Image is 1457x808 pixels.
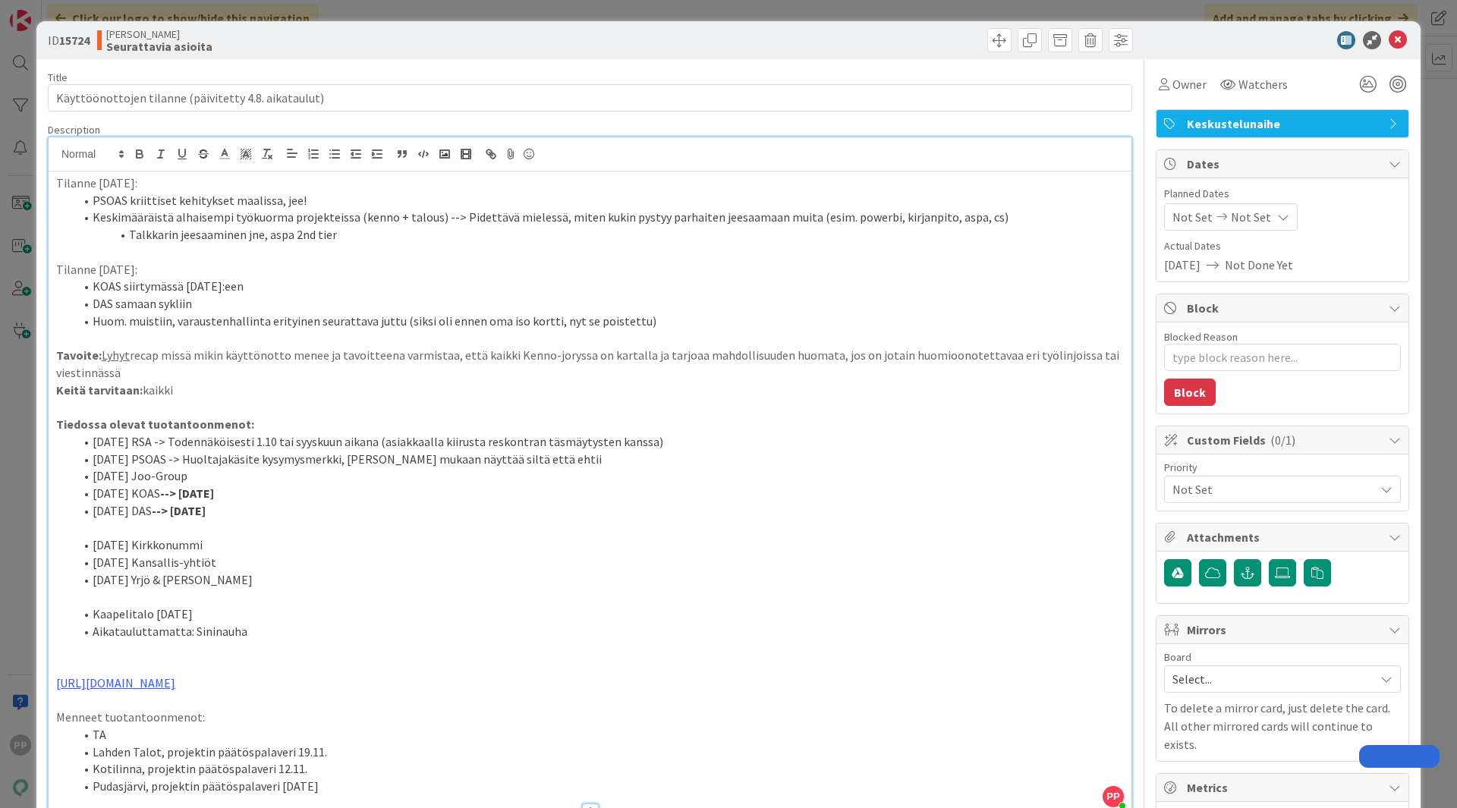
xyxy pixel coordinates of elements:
li: [DATE] Yrjö & [PERSON_NAME] [74,571,1124,589]
strong: Keitä tarvitaan: [56,382,143,398]
span: [PERSON_NAME] [106,28,212,40]
li: Keskimääräistä alhaisempi työkuorma projekteissa (kenno + talous) --> Pidettävä mielessä, miten k... [74,209,1124,226]
span: Metrics [1187,778,1381,797]
li: [DATE] KOAS [74,485,1124,502]
span: Attachments [1187,528,1381,546]
p: kaikki [56,382,1124,399]
span: Mirrors [1187,621,1381,639]
strong: Tavoite: [56,347,102,363]
span: Dates [1187,155,1381,173]
b: Seurattavia asioita [106,40,212,52]
p: Tilanne [DATE]: [56,261,1124,278]
span: Not Done Yet [1225,256,1293,274]
span: Description [48,123,100,137]
u: Lyhyt [102,347,130,363]
li: [DATE] PSOAS -> Huoltajakäsite kysymysmerkki, [PERSON_NAME] mukaan näyttää siltä että ehtii [74,451,1124,468]
strong: Tiedossa olevat tuotantoonmenot: [56,417,254,432]
strong: --> [DATE] [152,503,206,518]
li: TA [74,726,1124,744]
li: [DATE] Kansallis-yhtiöt [74,554,1124,571]
label: Blocked Reason [1164,330,1238,344]
span: [DATE] [1164,256,1201,274]
div: Priority [1164,462,1401,473]
span: Not Set [1172,208,1213,226]
a: [URL][DOMAIN_NAME] [56,675,175,690]
span: Block [1187,299,1381,317]
span: PP [1103,786,1124,807]
span: Owner [1172,75,1207,93]
span: ( 0/1 ) [1270,432,1295,448]
li: Huom. muistiin, varaustenhallinta erityinen seurattava juttu (siksi oli ennen oma iso kortti, nyt... [74,313,1124,330]
p: To delete a mirror card, just delete the card. All other mirrored cards will continue to exists. [1164,699,1401,753]
li: Pudasjärvi, projektin päätöspalaveri [DATE] [74,778,1124,795]
li: [DATE] Kirkkonummi [74,536,1124,554]
span: Planned Dates [1164,186,1401,202]
label: Title [48,71,68,84]
li: Aikatauluttamatta: Sininauha [74,623,1124,640]
li: Kaapelitalo [DATE] [74,605,1124,623]
li: [DATE] RSA -> Todennäköisesti 1.10 tai syyskuun aikana (asiakkaalla kiirusta reskontran täsmäytys... [74,433,1124,451]
p: recap missä mikin käyttönotto menee ja tavoitteena varmistaa, että kaikki Kenno-joryssa on kartal... [56,347,1124,381]
span: Select... [1172,668,1367,690]
span: Not Set [1231,208,1271,226]
li: [DATE] DAS [74,502,1124,520]
span: Actual Dates [1164,238,1401,254]
span: Board [1164,652,1191,662]
li: [DATE] Joo-Group [74,467,1124,485]
button: Block [1164,379,1216,406]
span: Custom Fields [1187,431,1381,449]
li: Talkkarin jeesaaminen jne, aspa 2nd tier [74,226,1124,244]
strong: --> [DATE] [160,486,214,501]
li: DAS samaan sykliin [74,295,1124,313]
input: type card name here... [48,84,1132,112]
p: Tilanne [DATE]: [56,174,1124,192]
span: ID [48,31,90,49]
li: Kotilinna, projektin päätöspalaveri 12.11. [74,760,1124,778]
span: Watchers [1238,75,1288,93]
span: Not Set [1172,479,1367,500]
li: KOAS siirtymässä [DATE]:een [74,278,1124,295]
b: 15724 [59,33,90,48]
li: Lahden Talot, projektin päätöspalaveri 19.11. [74,744,1124,761]
li: PSOAS kriittiset kehitykset maalissa, jee! [74,192,1124,209]
p: Menneet tuotantoonmenot: [56,709,1124,726]
span: Keskustelunaihe [1187,115,1381,133]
